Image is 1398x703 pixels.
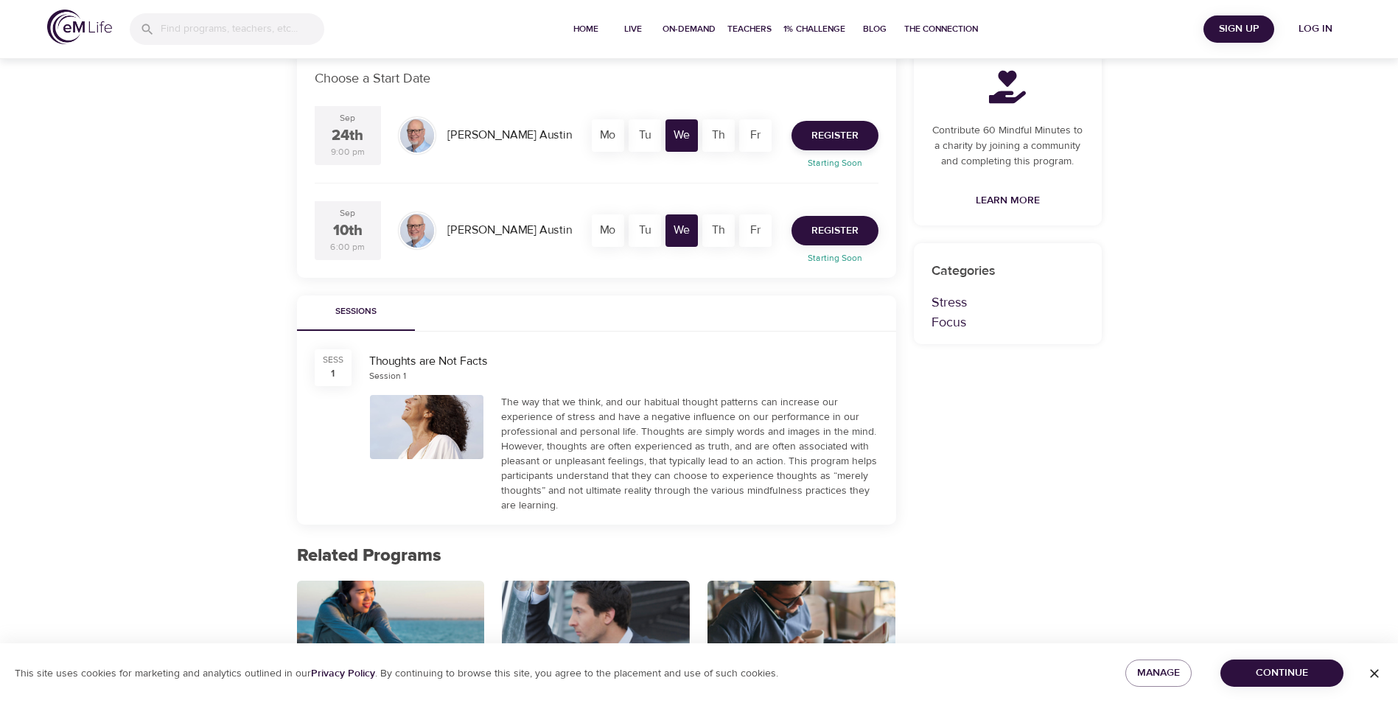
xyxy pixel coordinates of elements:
div: Th [702,214,735,247]
div: Tu [629,119,661,152]
a: Privacy Policy [311,667,375,680]
span: Continue [1232,664,1332,682]
span: Manage [1137,664,1180,682]
p: Categories [932,261,1084,281]
div: 6:00 pm [330,241,365,253]
button: Register [791,121,878,150]
div: 1 [331,366,335,381]
div: Th [702,119,735,152]
p: Starting Soon [783,156,887,169]
div: Fr [739,214,772,247]
div: Tu [629,214,661,247]
img: logo [47,10,112,44]
span: Live [615,21,651,37]
p: Contribute 60 Mindful Minutes to a charity by joining a community and completing this program. [932,123,1084,169]
span: Teachers [727,21,772,37]
p: Stress [932,293,1084,312]
span: Learn More [976,192,1040,210]
div: SESS [323,354,343,366]
div: Fr [739,119,772,152]
span: On-Demand [663,21,716,37]
p: Choose a Start Date [315,69,878,88]
span: Register [811,222,859,240]
button: Continue [1220,660,1343,687]
span: Register [811,127,859,145]
button: Log in [1280,15,1351,43]
div: [PERSON_NAME] Austin [441,216,578,245]
span: The Connection [904,21,978,37]
button: Sign Up [1203,15,1274,43]
div: We [665,119,698,152]
span: 1% Challenge [783,21,845,37]
div: Mo [592,214,624,247]
div: Mo [592,119,624,152]
p: Starting Soon [783,251,887,265]
a: Learn More [970,187,1046,214]
div: Thoughts are Not Facts [369,353,878,370]
input: Find programs, teachers, etc... [161,13,324,45]
div: The way that we think, and our habitual thought patterns can increase our experience of stress an... [501,395,878,513]
div: [PERSON_NAME] Austin [441,121,578,150]
span: Blog [857,21,892,37]
p: Focus [932,312,1084,332]
div: 10th [333,220,363,242]
div: Sep [340,207,355,220]
div: We [665,214,698,247]
button: Register [791,216,878,245]
span: Sign Up [1209,20,1268,38]
p: Related Programs [297,542,896,569]
span: Sessions [306,304,406,320]
div: 9:00 pm [331,146,365,158]
span: Log in [1286,20,1345,38]
button: Manage [1125,660,1192,687]
span: Home [568,21,604,37]
div: 24th [332,125,363,147]
div: Session 1 [369,370,406,382]
div: Sep [340,112,355,125]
